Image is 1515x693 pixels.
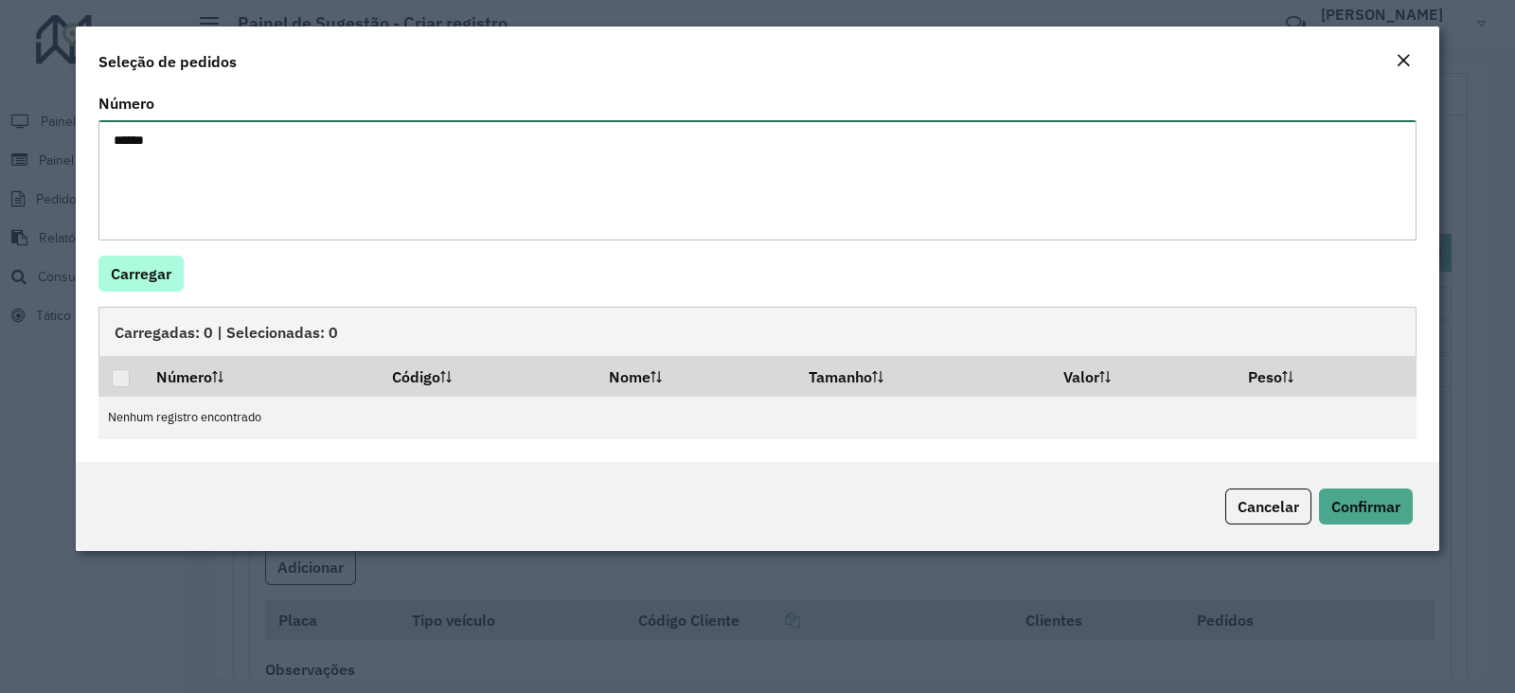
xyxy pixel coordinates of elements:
[1236,356,1417,396] th: Peso
[379,356,596,396] th: Código
[1331,497,1400,516] span: Confirmar
[795,356,1050,396] th: Tamanho
[143,356,379,396] th: Número
[98,92,154,115] label: Número
[1396,53,1411,68] em: Fechar
[596,356,795,396] th: Nome
[98,50,237,73] h4: Seleção de pedidos
[98,397,1417,439] td: Nenhum registro encontrado
[1319,489,1413,524] button: Confirmar
[1050,356,1236,396] th: Valor
[1238,497,1299,516] span: Cancelar
[1390,49,1417,74] button: Close
[98,256,184,292] button: Carregar
[1225,489,1311,524] button: Cancelar
[98,307,1417,356] div: Carregadas: 0 | Selecionadas: 0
